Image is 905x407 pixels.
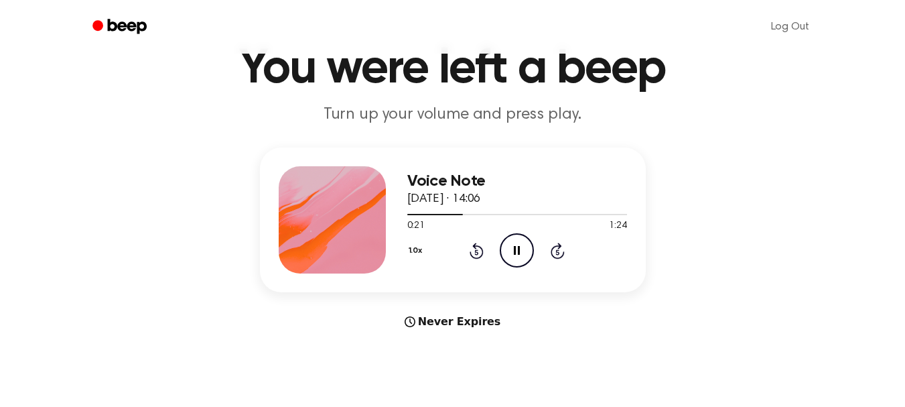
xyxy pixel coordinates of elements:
[407,219,425,233] span: 0:21
[196,104,710,126] p: Turn up your volume and press play.
[83,14,159,40] a: Beep
[758,11,823,43] a: Log Out
[110,45,796,93] h1: You were left a beep
[260,314,646,330] div: Never Expires
[407,193,481,205] span: [DATE] · 14:06
[407,239,427,262] button: 1.0x
[609,219,626,233] span: 1:24
[407,172,627,190] h3: Voice Note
